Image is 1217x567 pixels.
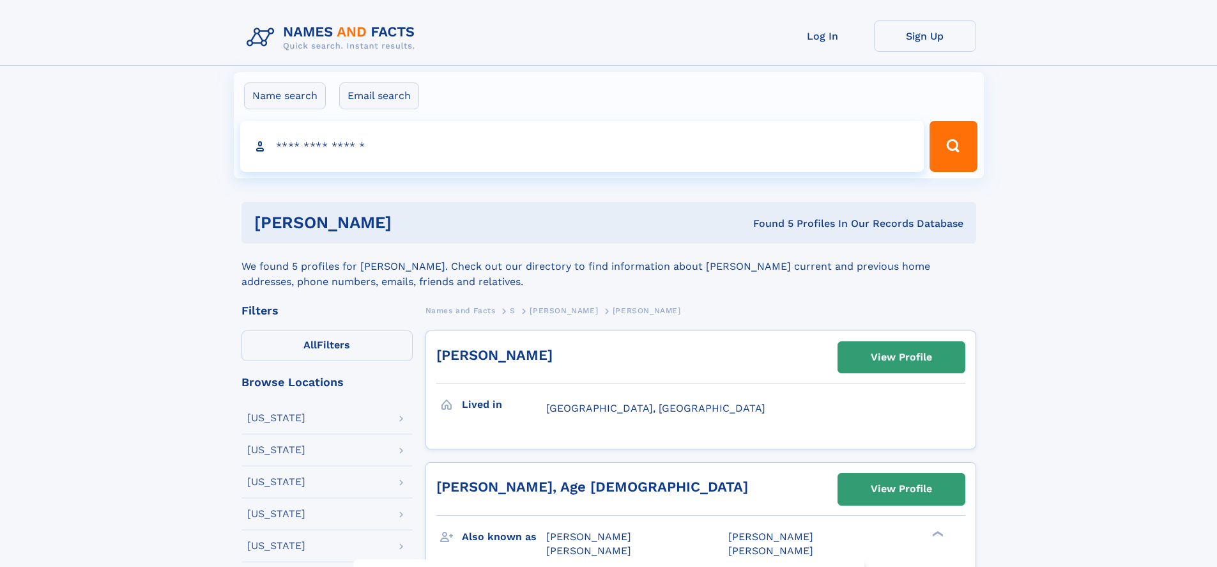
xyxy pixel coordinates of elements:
[241,330,413,361] label: Filters
[871,474,932,504] div: View Profile
[838,342,965,373] a: View Profile
[929,529,944,538] div: ❯
[240,121,924,172] input: search input
[247,509,305,519] div: [US_STATE]
[510,302,516,318] a: S
[247,413,305,423] div: [US_STATE]
[339,82,419,109] label: Email search
[546,545,631,557] span: [PERSON_NAME]
[930,121,977,172] button: Search Button
[838,474,965,504] a: View Profile
[546,402,765,414] span: [GEOGRAPHIC_DATA], [GEOGRAPHIC_DATA]
[436,479,748,495] a: [PERSON_NAME], Age [DEMOGRAPHIC_DATA]
[871,343,932,372] div: View Profile
[241,20,425,55] img: Logo Names and Facts
[462,526,546,548] h3: Also known as
[247,445,305,455] div: [US_STATE]
[247,477,305,487] div: [US_STATE]
[728,531,813,543] span: [PERSON_NAME]
[244,82,326,109] label: Name search
[613,306,681,315] span: [PERSON_NAME]
[874,20,976,52] a: Sign Up
[728,545,813,557] span: [PERSON_NAME]
[241,305,413,316] div: Filters
[462,394,546,416] h3: Lived in
[247,541,305,551] div: [US_STATE]
[772,20,874,52] a: Log In
[510,306,516,315] span: S
[303,339,317,351] span: All
[530,302,598,318] a: [PERSON_NAME]
[425,302,496,318] a: Names and Facts
[530,306,598,315] span: [PERSON_NAME]
[436,347,553,363] a: [PERSON_NAME]
[572,217,963,231] div: Found 5 Profiles In Our Records Database
[241,244,976,290] div: We found 5 profiles for [PERSON_NAME]. Check out our directory to find information about [PERSON_...
[254,215,572,231] h1: [PERSON_NAME]
[241,377,413,388] div: Browse Locations
[546,531,631,543] span: [PERSON_NAME]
